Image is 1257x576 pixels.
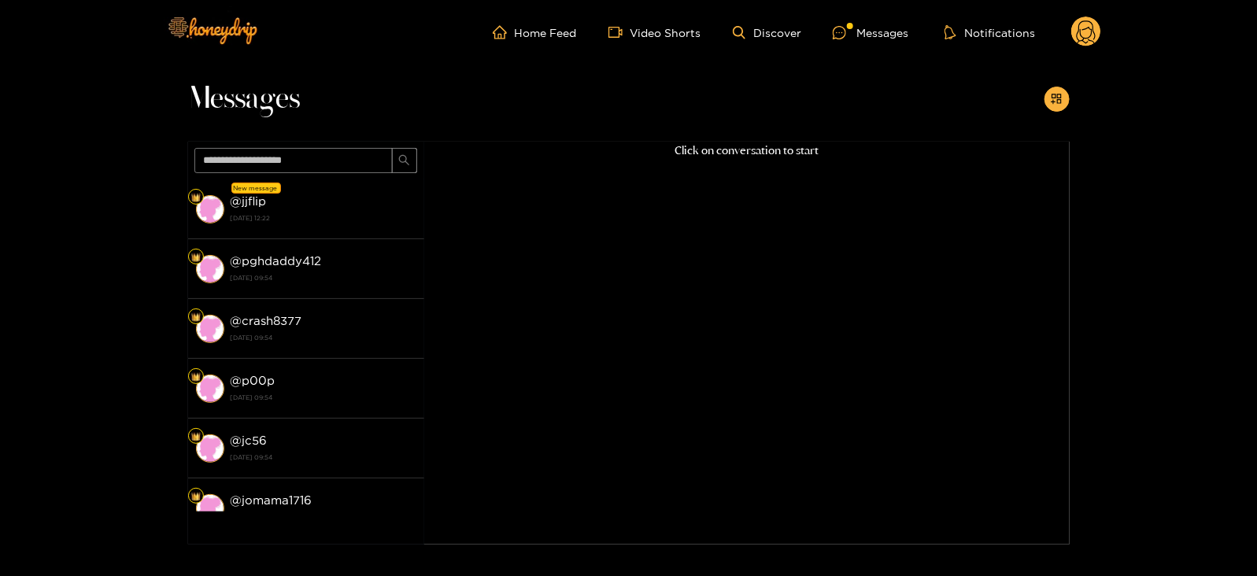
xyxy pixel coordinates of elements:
[196,434,224,463] img: conversation
[188,80,301,118] span: Messages
[1051,93,1063,106] span: appstore-add
[608,25,701,39] a: Video Shorts
[733,26,801,39] a: Discover
[231,271,416,285] strong: [DATE] 09:54
[196,255,224,283] img: conversation
[196,494,224,522] img: conversation
[191,432,201,441] img: Fan Level
[191,372,201,382] img: Fan Level
[191,193,201,202] img: Fan Level
[231,493,312,507] strong: @ jomama1716
[231,254,322,268] strong: @ pghdaddy412
[231,390,416,404] strong: [DATE] 09:54
[196,375,224,403] img: conversation
[196,195,224,223] img: conversation
[191,312,201,322] img: Fan Level
[231,434,268,447] strong: @ jc56
[1044,87,1070,112] button: appstore-add
[231,211,416,225] strong: [DATE] 12:22
[196,315,224,343] img: conversation
[493,25,515,39] span: home
[231,330,416,345] strong: [DATE] 09:54
[231,314,302,327] strong: @ crash8377
[608,25,630,39] span: video-camera
[231,450,416,464] strong: [DATE] 09:54
[940,24,1040,40] button: Notifications
[191,492,201,501] img: Fan Level
[231,374,275,387] strong: @ p00p
[493,25,577,39] a: Home Feed
[231,194,267,208] strong: @ jjflip
[231,183,281,194] div: New message
[833,24,908,42] div: Messages
[191,253,201,262] img: Fan Level
[392,148,417,173] button: search
[398,154,410,168] span: search
[231,510,416,524] strong: [DATE] 09:54
[424,142,1070,160] p: Click on conversation to start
